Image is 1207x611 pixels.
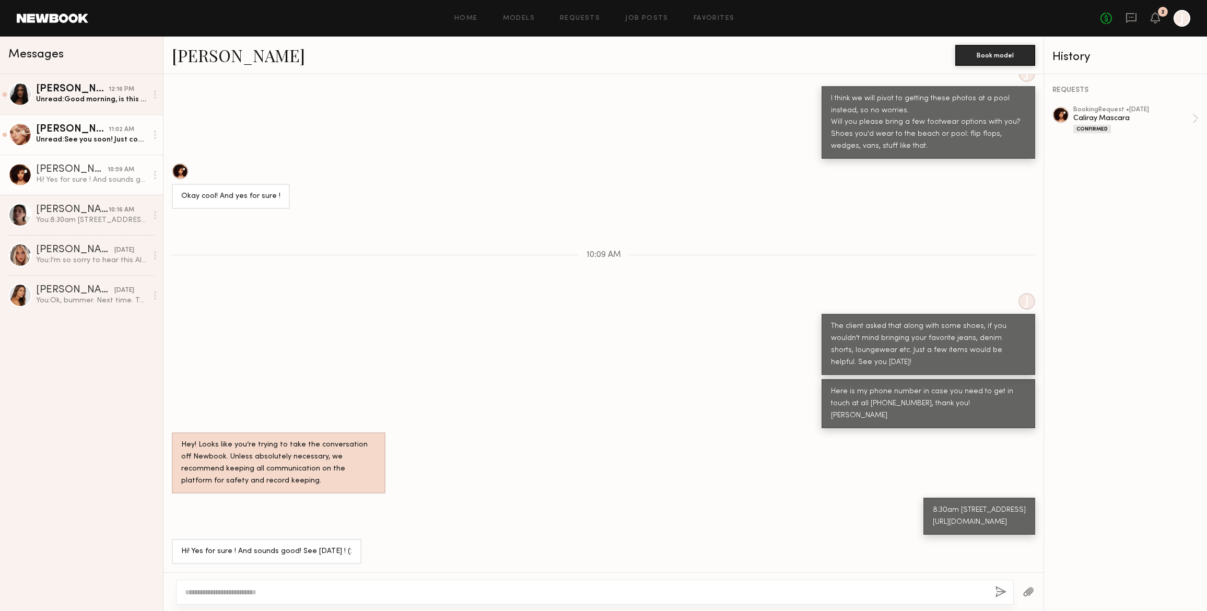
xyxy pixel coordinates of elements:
[831,321,1026,369] div: The client asked that along with some shoes, if you wouldn't mind bringing your favorite jeans, d...
[36,205,109,215] div: [PERSON_NAME]
[36,135,147,145] div: Unread: See you soon! Just confirming, there’s hair/makeup?
[36,255,147,265] div: You: I'm so sorry to hear this Allea. Wishing you and your family the best.
[454,15,478,22] a: Home
[8,49,64,61] span: Messages
[109,125,134,135] div: 11:02 AM
[694,15,735,22] a: Favorites
[36,215,147,225] div: You: 8:30am [STREET_ADDRESS] [URL][DOMAIN_NAME]
[36,164,108,175] div: [PERSON_NAME]
[181,546,352,558] div: Hi! Yes for sure ! And sounds good! See [DATE] ! (:
[1052,87,1199,94] div: REQUESTS
[560,15,600,22] a: Requests
[831,93,1026,153] div: I think we will pivot to getting these photos at a pool instead, so no worries. Will you please b...
[1073,125,1111,133] div: Confirmed
[1161,9,1165,15] div: 2
[181,191,280,203] div: Okay cool! And yes for sure !
[1052,51,1199,63] div: History
[1073,107,1192,113] div: booking Request • [DATE]
[172,44,305,66] a: [PERSON_NAME]
[36,84,109,95] div: [PERSON_NAME]
[503,15,535,22] a: Models
[587,251,621,260] span: 10:09 AM
[109,85,134,95] div: 12:16 PM
[1174,10,1190,27] a: J
[114,286,134,296] div: [DATE]
[36,124,109,135] div: [PERSON_NAME]
[955,45,1035,66] button: Book model
[36,296,147,305] div: You: Ok, bummer. Next time. Thanks!
[1073,113,1192,123] div: Caliray Mascara
[181,439,376,487] div: Hey! Looks like you’re trying to take the conversation off Newbook. Unless absolutely necessary, ...
[36,245,114,255] div: [PERSON_NAME]
[831,386,1026,422] div: Here is my phone number in case you need to get in touch at all [PHONE_NUMBER], thank you! [PERSO...
[36,175,147,185] div: Hi! Yes for sure ! And sounds good! See [DATE] ! (:
[1073,107,1199,133] a: bookingRequest •[DATE]Caliray MascaraConfirmed
[625,15,669,22] a: Job Posts
[955,50,1035,59] a: Book model
[36,95,147,104] div: Unread: Good morning, is this shoot still taking place?
[36,285,114,296] div: [PERSON_NAME]
[109,205,134,215] div: 10:16 AM
[114,245,134,255] div: [DATE]
[933,504,1026,528] div: 8:30am [STREET_ADDRESS] [URL][DOMAIN_NAME]
[108,165,134,175] div: 10:59 AM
